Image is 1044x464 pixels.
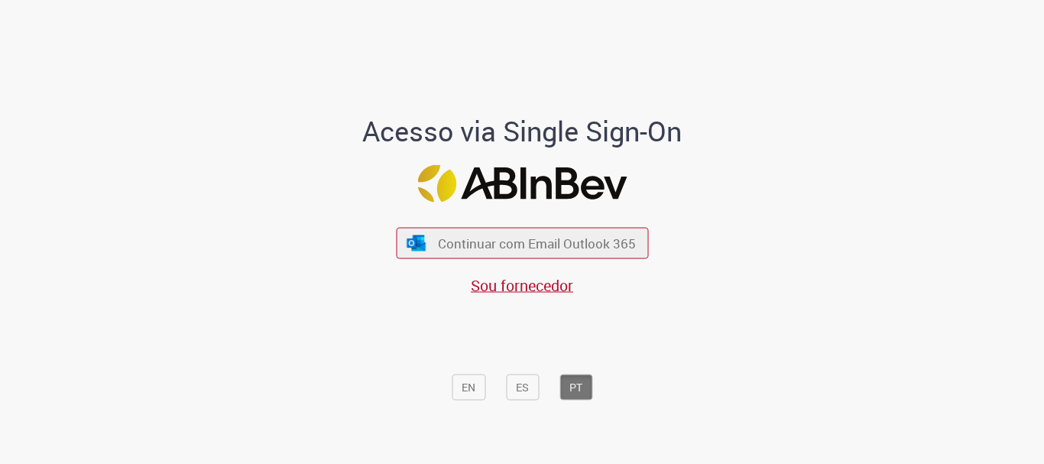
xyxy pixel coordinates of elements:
img: ícone Azure/Microsoft 360 [406,235,427,251]
button: ícone Azure/Microsoft 360 Continuar com Email Outlook 365 [396,228,648,259]
h1: Acesso via Single Sign-On [310,116,734,147]
button: PT [559,375,592,401]
a: Sou fornecedor [471,275,573,296]
img: Logo ABInBev [417,165,627,203]
button: ES [506,375,539,401]
span: Continuar com Email Outlook 365 [438,235,636,252]
button: EN [452,375,485,401]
